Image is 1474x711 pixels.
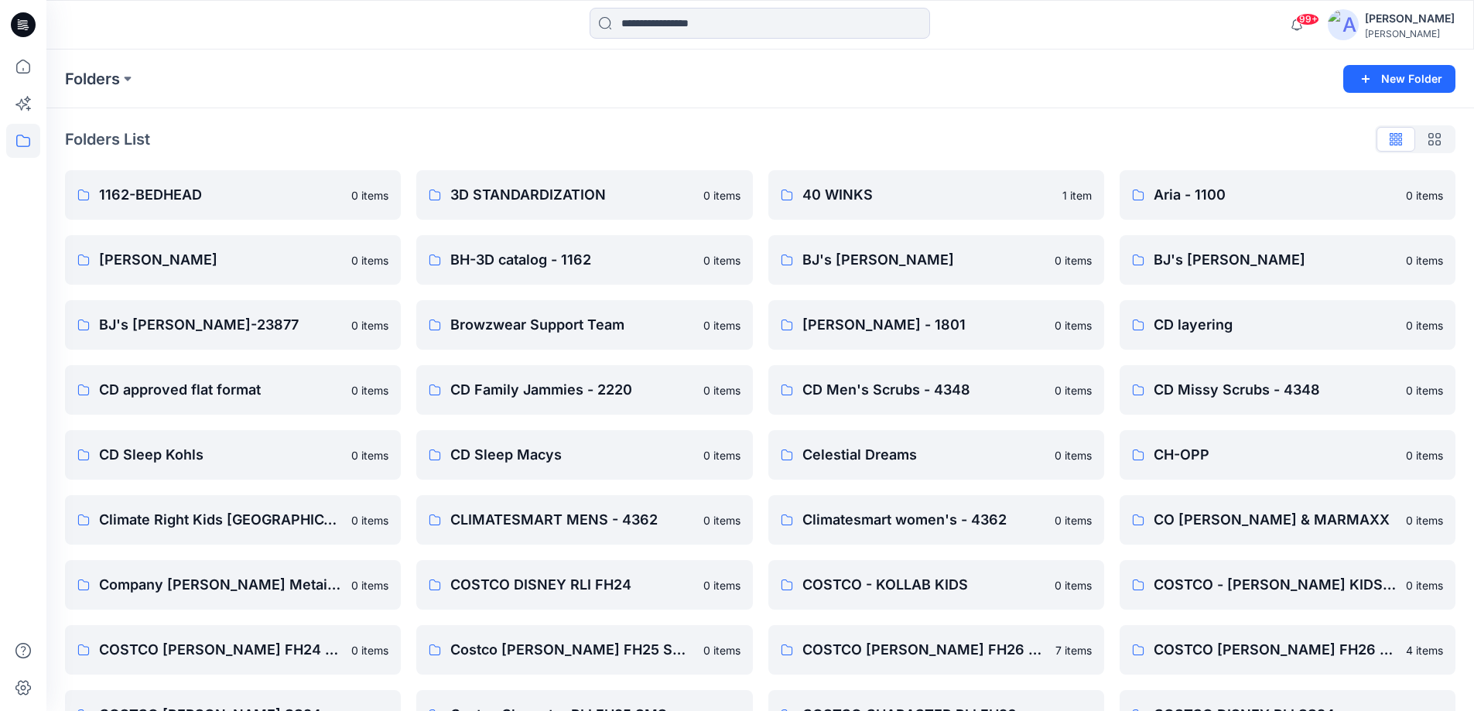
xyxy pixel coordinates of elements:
p: 0 items [1055,512,1092,528]
a: Aria - 11000 items [1120,170,1455,220]
p: COSTCO [PERSON_NAME] FH26 3D [802,639,1046,661]
p: 7 items [1055,642,1092,658]
p: 3D STANDARDIZATION [450,184,693,206]
p: CLIMATESMART MENS - 4362 [450,509,693,531]
p: [PERSON_NAME] - 1801 [802,314,1045,336]
a: COSTCO DISNEY RLI FH240 items [416,560,752,610]
p: BJ's [PERSON_NAME] [802,249,1045,271]
p: 0 items [1055,577,1092,593]
p: 0 items [1055,382,1092,398]
p: 0 items [1055,252,1092,268]
p: 0 items [351,317,388,333]
p: 0 items [1406,577,1443,593]
a: CD Missy Scrubs - 43480 items [1120,365,1455,415]
p: Company [PERSON_NAME] Metail Project [99,574,342,596]
p: 0 items [1406,512,1443,528]
p: 0 items [1406,317,1443,333]
a: [PERSON_NAME] - 18010 items [768,300,1104,350]
a: CO [PERSON_NAME] & MARMAXX0 items [1120,495,1455,545]
p: CO [PERSON_NAME] & MARMAXX [1154,509,1397,531]
p: 0 items [703,187,740,203]
a: Costco [PERSON_NAME] FH25 SMS0 items [416,625,752,675]
p: 0 items [1406,187,1443,203]
p: 0 items [1055,447,1092,463]
p: 0 items [351,187,388,203]
a: Browzwear Support Team0 items [416,300,752,350]
a: Company [PERSON_NAME] Metail Project0 items [65,560,401,610]
p: CD Sleep Macys [450,444,693,466]
p: BJ's [PERSON_NAME]-23877 [99,314,342,336]
p: CD layering [1154,314,1397,336]
p: CD Missy Scrubs - 4348 [1154,379,1397,401]
p: 0 items [1406,382,1443,398]
a: BJ's [PERSON_NAME]0 items [1120,235,1455,285]
a: COSTCO - [PERSON_NAME] KIDS - DESIGN USE0 items [1120,560,1455,610]
a: 1162-BEDHEAD0 items [65,170,401,220]
p: BJ's [PERSON_NAME] [1154,249,1397,271]
p: 0 items [351,252,388,268]
p: COSTCO DISNEY RLI FH24 [450,574,693,596]
p: 40 WINKS [802,184,1053,206]
p: Costco [PERSON_NAME] FH25 SMS [450,639,693,661]
p: BH-3D catalog - 1162 [450,249,693,271]
p: 1 item [1062,187,1092,203]
p: 0 items [703,317,740,333]
a: CD layering0 items [1120,300,1455,350]
div: [PERSON_NAME] [1365,28,1455,39]
a: COSTCO [PERSON_NAME] FH24 SMS0 items [65,625,401,675]
p: CD approved flat format [99,379,342,401]
button: New Folder [1343,65,1455,93]
p: 0 items [351,577,388,593]
p: 0 items [703,642,740,658]
span: 99+ [1296,13,1319,26]
a: CD Sleep Kohls0 items [65,430,401,480]
a: [PERSON_NAME]0 items [65,235,401,285]
a: CD approved flat format0 items [65,365,401,415]
p: COSTCO - KOLLAB KIDS [802,574,1045,596]
a: Climatesmart women's - 43620 items [768,495,1104,545]
a: BH-3D catalog - 11620 items [416,235,752,285]
p: Aria - 1100 [1154,184,1397,206]
a: CD Family Jammies - 22200 items [416,365,752,415]
p: 0 items [351,447,388,463]
a: BJ's [PERSON_NAME]-238770 items [65,300,401,350]
a: 40 WINKS1 item [768,170,1104,220]
p: CD Sleep Kohls [99,444,342,466]
p: COSTCO [PERSON_NAME] FH24 SMS [99,639,342,661]
p: 0 items [1055,317,1092,333]
a: CD Men's Scrubs - 43480 items [768,365,1104,415]
p: [PERSON_NAME] [99,249,342,271]
a: COSTCO [PERSON_NAME] FH26 3D7 items [768,625,1104,675]
a: CLIMATESMART MENS - 43620 items [416,495,752,545]
p: 0 items [703,252,740,268]
p: CH-OPP [1154,444,1397,466]
a: 3D STANDARDIZATION0 items [416,170,752,220]
a: BJ's [PERSON_NAME]0 items [768,235,1104,285]
a: Climate Right Kids [GEOGRAPHIC_DATA]0 items [65,495,401,545]
p: Celestial Dreams [802,444,1045,466]
p: CD Men's Scrubs - 4348 [802,379,1045,401]
p: 0 items [351,382,388,398]
p: 0 items [1406,252,1443,268]
a: Folders [65,68,120,90]
p: 4 items [1406,642,1443,658]
p: COSTCO [PERSON_NAME] FH26 STYLE 12-5543 [1154,639,1397,661]
div: [PERSON_NAME] [1365,9,1455,28]
p: 0 items [703,577,740,593]
p: Climatesmart women's - 4362 [802,509,1045,531]
img: avatar [1328,9,1359,40]
p: 0 items [351,512,388,528]
p: COSTCO - [PERSON_NAME] KIDS - DESIGN USE [1154,574,1397,596]
p: 0 items [703,512,740,528]
p: 0 items [1406,447,1443,463]
a: COSTCO - KOLLAB KIDS0 items [768,560,1104,610]
p: 1162-BEDHEAD [99,184,342,206]
p: 0 items [703,447,740,463]
a: Celestial Dreams0 items [768,430,1104,480]
a: COSTCO [PERSON_NAME] FH26 STYLE 12-55434 items [1120,625,1455,675]
p: CD Family Jammies - 2220 [450,379,693,401]
p: Folders List [65,128,150,151]
p: 0 items [351,642,388,658]
a: CD Sleep Macys0 items [416,430,752,480]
